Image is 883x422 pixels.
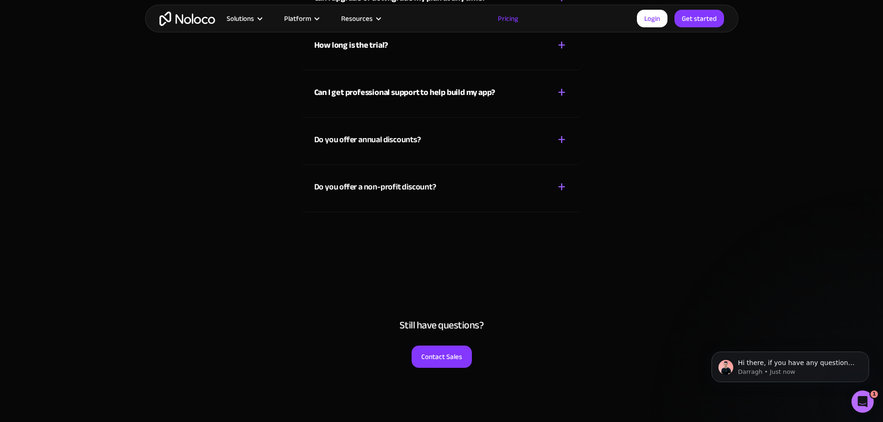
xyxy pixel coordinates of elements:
[412,346,472,368] a: Contact Sales
[558,179,566,195] div: +
[314,133,421,147] div: Do you offer annual discounts?
[314,85,495,100] strong: Can I get professional support to help build my app?
[637,10,667,27] a: Login
[674,10,724,27] a: Get started
[558,37,566,53] div: +
[870,391,878,398] span: 1
[154,319,729,332] h4: Still have questions?
[284,13,311,25] div: Platform
[558,132,566,148] div: +
[486,13,530,25] a: Pricing
[851,391,874,413] iframe: Intercom live chat
[159,12,215,26] a: home
[558,84,566,101] div: +
[341,13,373,25] div: Resources
[215,13,273,25] div: Solutions
[314,180,436,194] div: Do you offer a non-profit discount?
[227,13,254,25] div: Solutions
[330,13,391,25] div: Resources
[698,332,883,397] iframe: Intercom notifications message
[273,13,330,25] div: Platform
[314,38,388,53] strong: How long is the trial?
